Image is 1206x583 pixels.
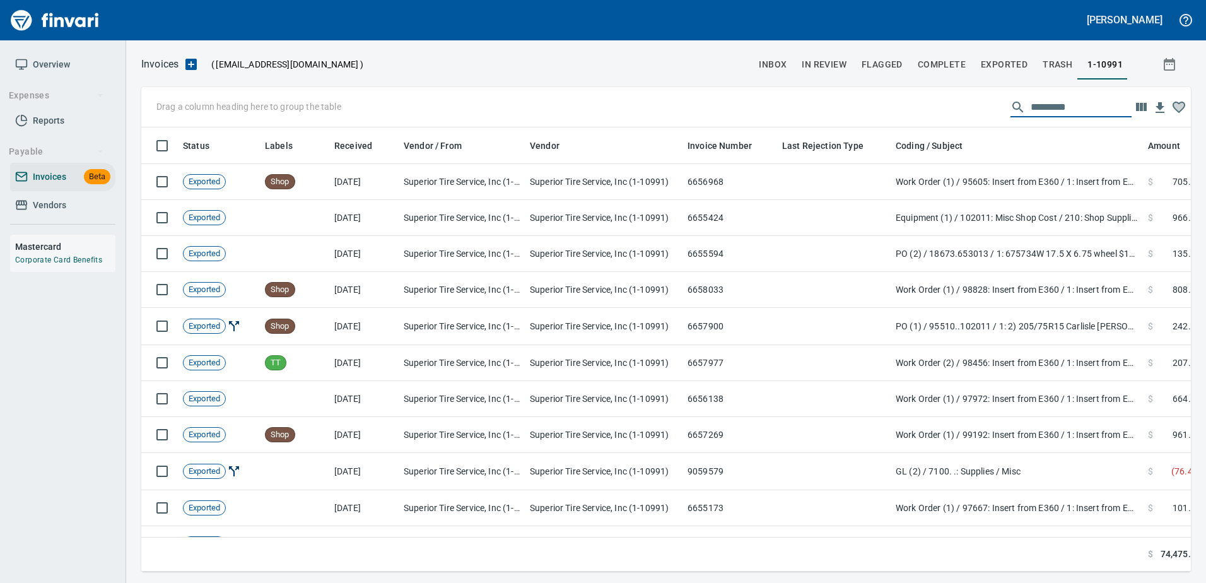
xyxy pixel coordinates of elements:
span: Amount [1148,138,1180,153]
span: Exported [184,357,225,369]
span: Expenses [9,88,104,103]
td: Superior Tire Service, Inc (1-10991) [399,526,525,562]
span: 808.45 [1173,283,1201,296]
td: PO (1) / 95510..102011 / 1: 2) 205/75R15 Carlisle [PERSON_NAME] [891,308,1143,345]
span: Exported [184,284,225,296]
span: Status [183,138,209,153]
td: Superior Tire Service, Inc (1-10991) [399,453,525,490]
span: $ [1148,320,1153,333]
span: Coding / Subject [896,138,979,153]
td: Superior Tire Service, Inc (1-10991) [399,272,525,308]
td: Superior Tire Service, Inc (1-10991) [399,164,525,200]
td: 6656138 [682,381,777,417]
span: Exported [184,248,225,260]
td: Superior Tire Service, Inc (1-10991) [525,200,682,236]
td: 6657900 [682,308,777,345]
button: Expenses [4,84,109,107]
span: Labels [265,138,293,153]
span: Exported [184,466,225,478]
span: 74,475.86 [1161,548,1201,561]
span: trash [1043,57,1072,73]
span: Invoice Number [688,138,768,153]
span: Shop [266,176,295,188]
span: $ [1148,247,1153,260]
span: Exported [184,429,225,441]
span: Vendor / From [404,138,462,153]
td: Superior Tire Service, Inc (1-10991) [399,308,525,345]
span: 242.57 [1173,320,1201,333]
td: [DATE] [329,345,399,381]
span: [EMAIL_ADDRESS][DOMAIN_NAME] [214,58,360,71]
span: 135.00 [1173,247,1201,260]
button: Download Table [1150,98,1169,117]
a: Overview [10,50,115,79]
td: Work Order (1) / 98828: Insert from E360 / 1: Insert from E360 / 2: Parts/Other [891,272,1143,308]
td: Work Order (1) / 97972: Insert from E360 / 1: Insert from E360 / 2: Parts/Other [891,381,1143,417]
td: Superior Tire Service, Inc (1-10991) [399,490,525,526]
td: Equipment (1) / 102011: Misc Shop Cost / 210: Shop Supplies / 2: Parts/Other [891,526,1143,562]
span: Invoice Split [226,466,242,476]
td: Superior Tire Service, Inc (1-10991) [525,236,682,272]
button: Upload an Invoice [179,57,204,72]
a: Corporate Card Benefits [15,256,102,264]
span: Vendors [33,197,66,213]
span: $ [1148,502,1153,514]
span: $ [1148,548,1153,561]
span: ( 76.41 ) [1171,465,1201,478]
span: Overview [33,57,70,73]
a: Reports [10,107,115,135]
td: Superior Tire Service, Inc (1-10991) [525,453,682,490]
td: 6658033 [682,272,777,308]
span: Last Rejection Type [782,138,864,153]
span: 961.65 [1173,428,1201,441]
td: [DATE] [329,453,399,490]
p: ( ) [204,58,363,71]
span: Invoice Number [688,138,752,153]
td: [DATE] [329,272,399,308]
td: Superior Tire Service, Inc (1-10991) [399,381,525,417]
td: [DATE] [329,200,399,236]
a: Vendors [10,191,115,220]
span: inbox [759,57,787,73]
td: Superior Tire Service, Inc (1-10991) [525,526,682,562]
span: Vendor [530,138,559,153]
span: Coding / Subject [896,138,963,153]
span: Received [334,138,389,153]
img: Finvari [8,5,102,35]
span: Labels [265,138,309,153]
td: [DATE] [329,236,399,272]
span: Shop [266,429,295,441]
td: [DATE] [329,490,399,526]
td: [DATE] [329,164,399,200]
span: 207.00 [1173,356,1201,369]
span: Vendor [530,138,576,153]
p: Drag a column heading here to group the table [156,100,341,113]
span: Vendor / From [404,138,478,153]
span: Received [334,138,372,153]
span: Beta [84,170,110,184]
td: Superior Tire Service, Inc (1-10991) [399,200,525,236]
td: Work Order (1) / 95605: Insert from E360 / 1: Insert from E360 / 2: Parts/Other [891,164,1143,200]
span: 966.95 [1173,211,1201,224]
span: $ [1148,356,1153,369]
td: Superior Tire Service, Inc (1-10991) [399,236,525,272]
span: Exported [184,212,225,224]
button: Column choices favorited. Click to reset to default [1169,98,1188,117]
span: $ [1148,175,1153,188]
h6: Mastercard [15,240,115,254]
td: [DATE] [329,308,399,345]
td: Superior Tire Service, Inc (1-10991) [525,308,682,345]
td: [DATE] [329,526,399,562]
td: Superior Tire Service, Inc (1-10991) [399,417,525,453]
td: Superior Tire Service, Inc (1-10991) [525,345,682,381]
td: Work Order (2) / 98456: Insert from E360 / 1: Insert from E360 / 2: Parts/Other [891,345,1143,381]
span: 664.88 [1173,392,1201,405]
span: Exported [184,502,225,514]
td: Superior Tire Service, Inc (1-10991) [525,490,682,526]
span: Status [183,138,226,153]
span: $ [1148,428,1153,441]
td: [DATE] [329,381,399,417]
span: TT [266,357,286,369]
span: Shop [266,321,295,333]
span: Exported [981,57,1027,73]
